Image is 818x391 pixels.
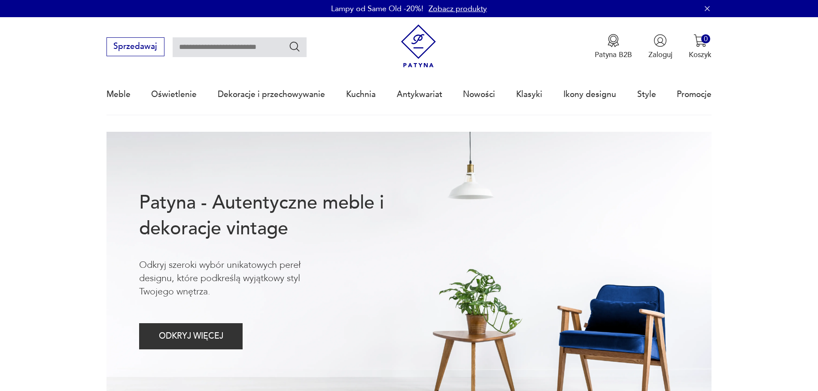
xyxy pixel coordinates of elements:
button: Zaloguj [648,34,672,60]
a: Ikona medaluPatyna B2B [595,34,632,60]
p: Koszyk [689,50,712,60]
a: Style [637,75,656,114]
p: Odkryj szeroki wybór unikatowych pereł designu, które podkreślą wyjątkowy styl Twojego wnętrza. [139,258,335,299]
a: Kuchnia [346,75,376,114]
a: Antykwariat [397,75,442,114]
a: Klasyki [516,75,542,114]
button: Patyna B2B [595,34,632,60]
div: 0 [701,34,710,43]
h1: Patyna - Autentyczne meble i dekoracje vintage [139,190,417,242]
a: Meble [106,75,131,114]
img: Ikona koszyka [693,34,707,47]
a: Zobacz produkty [429,3,487,14]
button: Sprzedawaj [106,37,164,56]
a: Nowości [463,75,495,114]
a: ODKRYJ WIĘCEJ [139,333,243,340]
a: Dekoracje i przechowywanie [218,75,325,114]
button: Szukaj [289,40,301,53]
a: Sprzedawaj [106,44,164,51]
img: Ikona medalu [607,34,620,47]
p: Zaloguj [648,50,672,60]
p: Lampy od Same Old -20%! [331,3,423,14]
img: Patyna - sklep z meblami i dekoracjami vintage [397,24,440,68]
a: Ikony designu [563,75,616,114]
a: Promocje [677,75,712,114]
button: ODKRYJ WIĘCEJ [139,323,243,349]
button: 0Koszyk [689,34,712,60]
a: Oświetlenie [151,75,197,114]
p: Patyna B2B [595,50,632,60]
img: Ikonka użytkownika [654,34,667,47]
